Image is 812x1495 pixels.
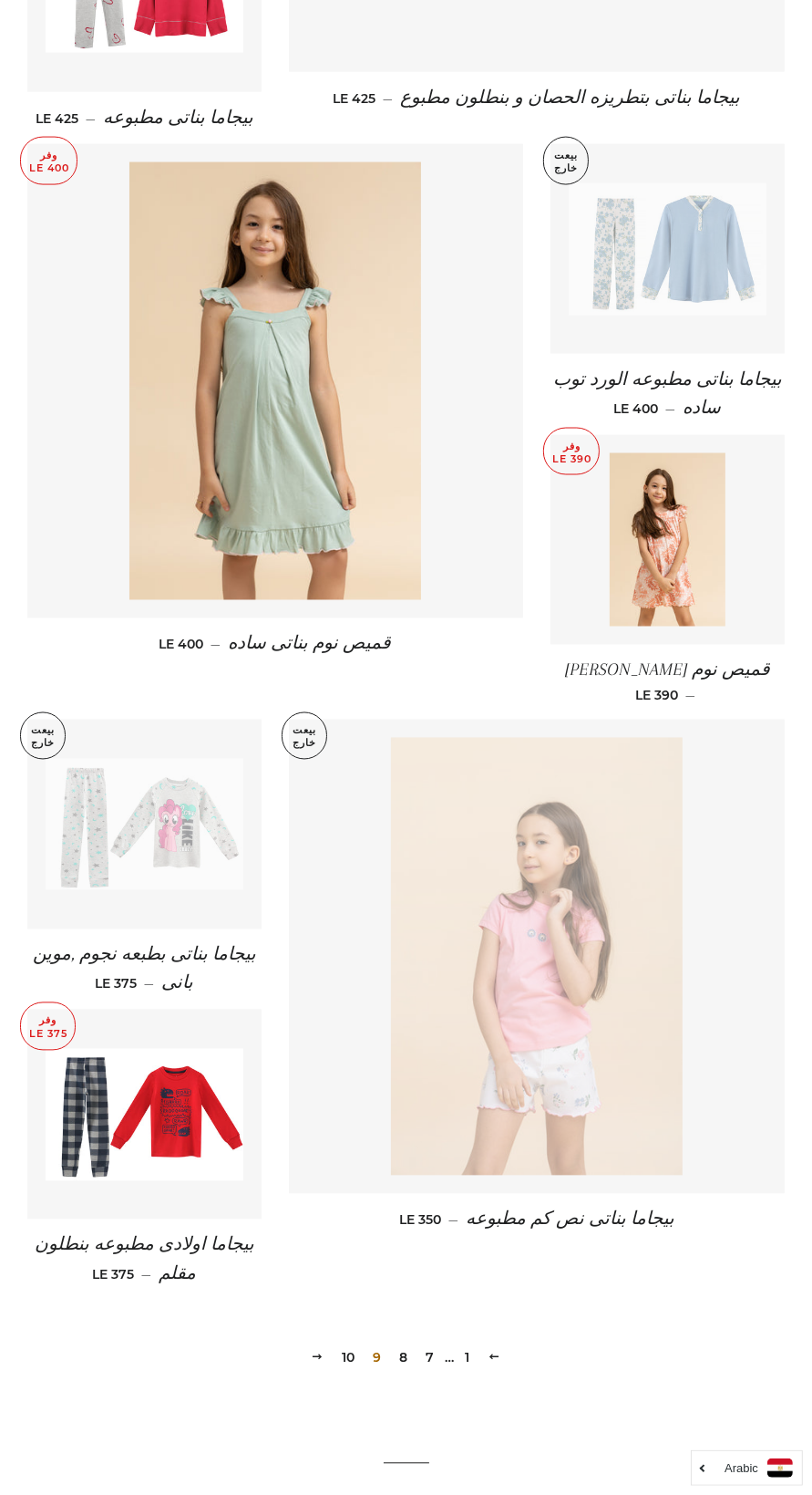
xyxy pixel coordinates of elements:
span: LE 390 [635,688,678,704]
span: بيجاما بناتى بتطريزه الحصان و بنطلون مطبوع [401,88,741,108]
i: Arabic [725,1462,758,1474]
span: LE 425 [36,110,78,127]
span: LE 425 [334,90,376,107]
span: LE 375 [92,1267,134,1283]
a: بيجاما بناتى مطبوعه — LE 425 [27,92,262,144]
span: LE 375 [95,976,137,992]
span: قميص نوم [PERSON_NAME] [565,660,770,680]
a: 8 [393,1344,416,1372]
a: قميص نوم بناتى ساده — LE 400 [27,618,523,670]
span: — [144,976,154,992]
span: 9 [366,1344,389,1372]
a: 10 [335,1344,363,1372]
span: … [446,1352,455,1365]
p: بيعت خارج [544,138,588,184]
a: Arabic [701,1459,793,1478]
a: بيجاما بناتى بطبعه نجوم ,موين بانى — LE 375 [27,929,262,1011]
a: بيجاما بناتى مطبوعه الورد توب ساده — LE 400 [550,354,785,435]
p: وفر LE 390 [544,429,599,475]
span: — [448,1212,458,1229]
span: بيجاما بناتى نص كم مطبوعه [466,1209,674,1230]
span: بيجاما بناتى مطبوعه [103,108,253,128]
span: — [211,637,221,653]
span: بيجاما اولادى مطبوعه بنطلون مقلم [35,1235,254,1283]
span: بيجاما بناتى بطبعه نجوم ,موين بانى [33,945,256,993]
span: — [86,110,96,127]
span: — [685,688,695,704]
a: 1 [458,1344,478,1372]
p: بيعت خارج [21,713,65,760]
span: LE 400 [159,637,203,653]
a: 7 [419,1344,442,1372]
a: بيجاما اولادى مطبوعه بنطلون مقلم — LE 375 [27,1220,262,1301]
a: بيجاما بناتى نص كم مطبوعه — LE 350 [289,1194,785,1246]
span: LE 350 [399,1212,441,1229]
span: — [141,1267,151,1283]
p: وفر LE 400 [21,138,77,184]
span: قميص نوم بناتى ساده [228,634,391,654]
p: وفر LE 375 [21,1003,75,1050]
span: LE 400 [613,400,658,417]
span: — [665,400,675,417]
a: قميص نوم [PERSON_NAME] — LE 390 [550,645,785,720]
a: بيجاما بناتى بتطريزه الحصان و بنطلون مطبوع — LE 425 [289,72,785,124]
p: بيعت خارج [283,713,326,760]
span: بيجاما بناتى مطبوعه الورد توب ساده [553,369,782,418]
span: — [384,90,394,107]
